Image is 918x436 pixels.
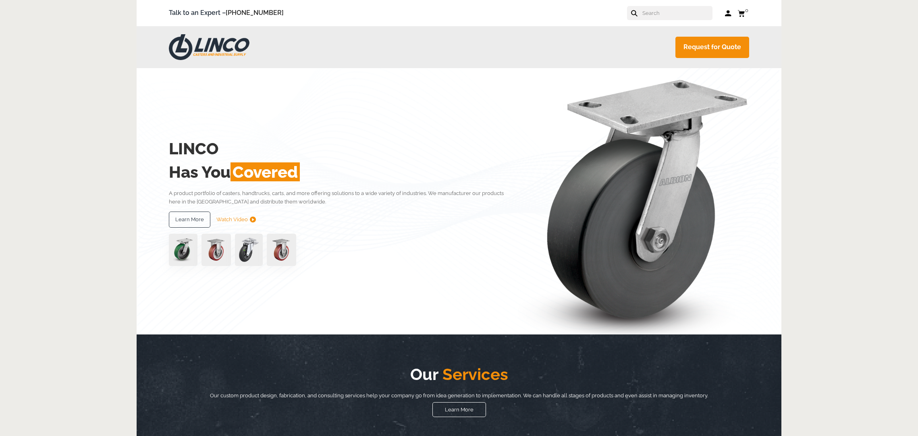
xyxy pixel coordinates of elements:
[675,37,749,58] a: Request for Quote
[216,212,256,228] a: Watch Video
[725,9,731,17] a: Log in
[267,234,296,266] img: capture-59611-removebg-preview-1.png
[169,212,210,228] a: Learn More
[518,68,749,334] img: linco_caster
[250,216,256,222] img: subtract.png
[745,7,748,13] span: 0
[201,234,231,266] img: capture-59611-removebg-preview-1.png
[169,34,249,60] img: LINCO CASTERS & INDUSTRIAL SUPPLY
[432,402,486,417] a: Learn More
[169,8,284,19] span: Talk to an Expert –
[169,160,516,184] h2: Has You
[201,363,717,386] h2: Our
[169,234,197,266] img: pn3orx8a-94725-1-1-.png
[169,137,516,160] h2: LINCO
[231,162,300,181] span: Covered
[235,234,262,266] img: lvwpp200rst849959jpg-30522-removebg-preview-1.png
[642,6,712,20] input: Search
[169,189,516,206] p: A product portfolio of casters, handtrucks, carts, and more offering solutions to a wide variety ...
[737,8,749,18] a: 0
[201,391,717,400] p: Our custom product design, fabrication, and consulting services help your company go from idea ge...
[438,365,508,384] span: Services
[226,9,284,17] a: [PHONE_NUMBER]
